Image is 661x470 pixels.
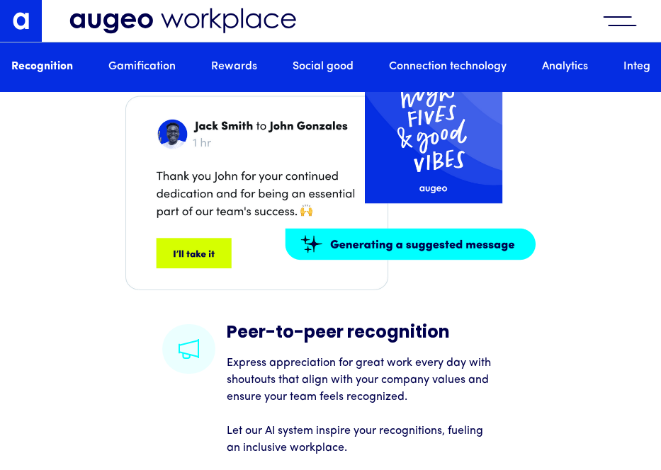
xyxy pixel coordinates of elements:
[11,59,73,75] a: Recognition
[211,59,257,75] a: Rewards
[293,59,354,75] a: Social good
[69,8,296,34] img: Augeo Workplace business unit full logo in mignight blue.
[227,324,499,343] h4: Peer-to-peer recognition
[595,6,645,37] div: menu
[13,12,30,29] img: Augeo's "a" monogram decorative logo in white.
[227,355,499,457] p: Express appreciation for great work every day with shoutouts that align with your company values ...
[389,59,507,75] a: Connection technology
[542,59,588,75] a: Analytics
[108,59,176,75] a: Gamification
